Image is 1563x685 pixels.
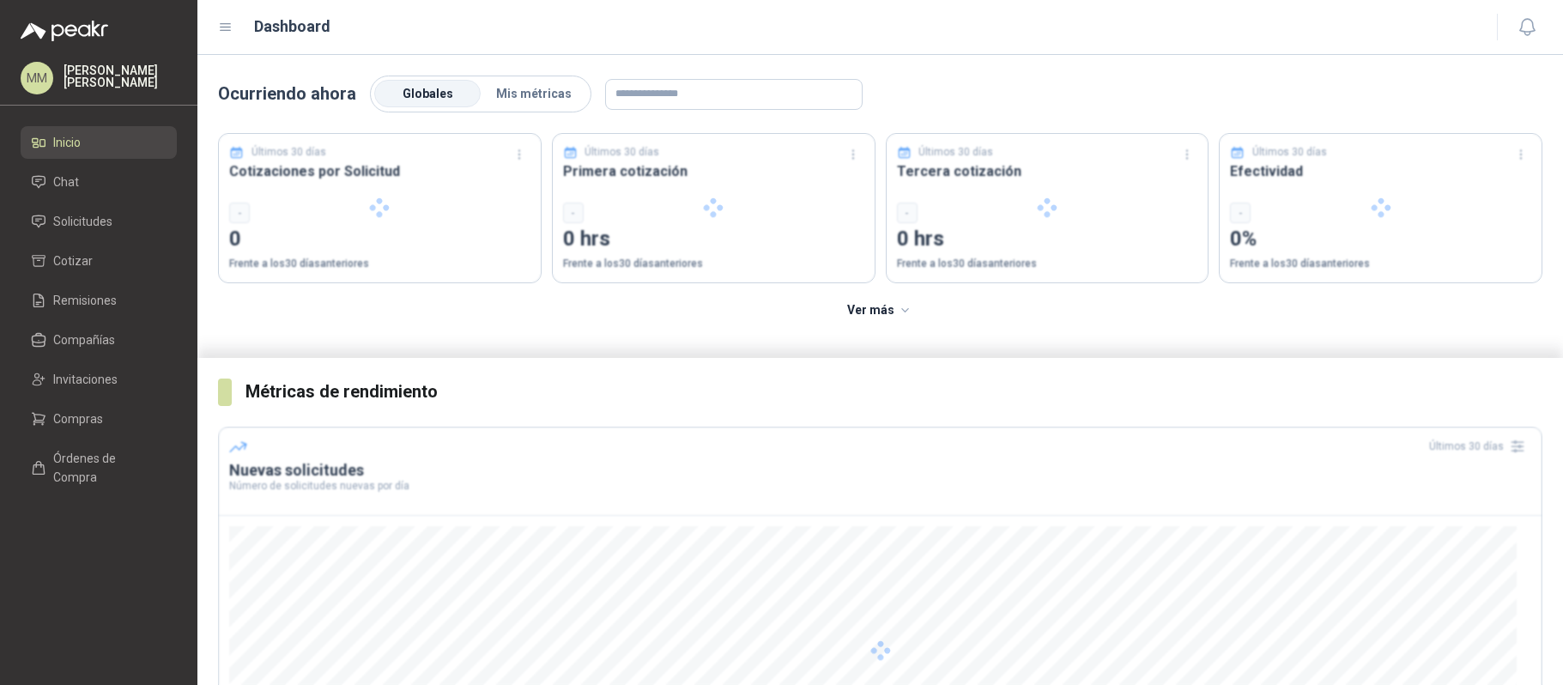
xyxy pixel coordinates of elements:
[53,133,81,152] span: Inicio
[64,64,177,88] p: [PERSON_NAME] [PERSON_NAME]
[21,205,177,238] a: Solicitudes
[21,166,177,198] a: Chat
[838,294,923,328] button: Ver más
[245,379,1542,405] h3: Métricas de rendimiento
[218,81,356,107] p: Ocurriendo ahora
[21,324,177,356] a: Compañías
[254,15,330,39] h1: Dashboard
[496,87,572,100] span: Mis métricas
[53,252,93,270] span: Cotizar
[21,284,177,317] a: Remisiones
[21,403,177,435] a: Compras
[403,87,453,100] span: Globales
[21,442,177,494] a: Órdenes de Compra
[53,330,115,349] span: Compañías
[53,449,161,487] span: Órdenes de Compra
[21,363,177,396] a: Invitaciones
[53,212,112,231] span: Solicitudes
[53,370,118,389] span: Invitaciones
[21,21,108,41] img: Logo peakr
[53,409,103,428] span: Compras
[21,245,177,277] a: Cotizar
[53,291,117,310] span: Remisiones
[53,173,79,191] span: Chat
[21,126,177,159] a: Inicio
[21,62,53,94] div: MM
